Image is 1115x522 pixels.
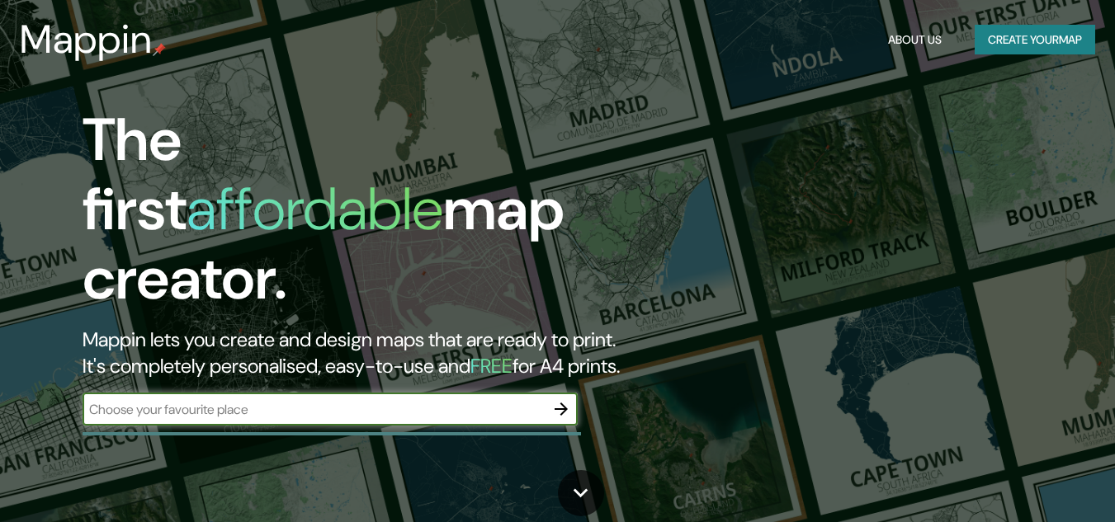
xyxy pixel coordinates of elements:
[975,25,1095,55] button: Create yourmap
[881,25,948,55] button: About Us
[83,106,640,327] h1: The first map creator.
[470,353,513,379] h5: FREE
[187,171,443,247] h1: affordable
[153,43,166,56] img: mappin-pin
[83,400,545,419] input: Choose your favourite place
[83,327,640,379] h2: Mappin lets you create and design maps that are ready to print. It's completely personalised, eas...
[20,16,153,63] h3: Mappin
